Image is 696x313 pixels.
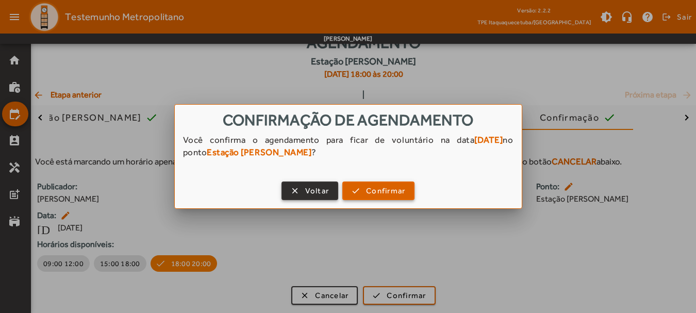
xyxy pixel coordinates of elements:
[474,135,503,145] strong: [DATE]
[223,111,474,129] span: Confirmação de agendamento
[342,182,415,200] button: Confirmar
[366,185,405,197] span: Confirmar
[281,182,339,200] button: Voltar
[305,185,329,197] span: Voltar
[175,134,522,169] div: Você confirma o agendamento para ficar de voluntário na data no ponto ?
[207,147,311,157] strong: Estação [PERSON_NAME]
